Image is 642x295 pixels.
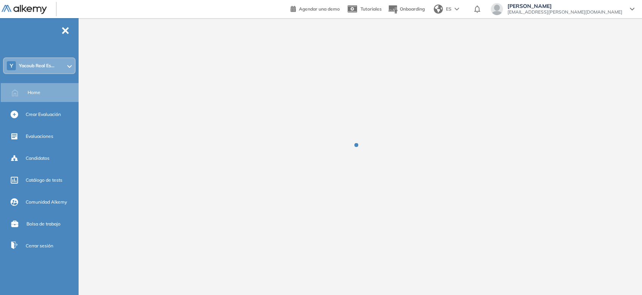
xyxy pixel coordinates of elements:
span: [PERSON_NAME] [507,3,622,9]
a: Agendar una demo [291,4,340,13]
span: Cerrar sesión [26,242,53,249]
span: Comunidad Alkemy [26,199,67,205]
span: Onboarding [400,6,425,12]
span: Tutoriales [360,6,382,12]
span: Y [10,63,13,69]
iframe: Chat Widget [604,259,642,295]
span: Evaluaciones [26,133,53,140]
span: Catálogo de tests [26,177,62,184]
button: Onboarding [388,1,425,17]
span: Home [28,89,40,96]
span: [EMAIL_ADDRESS][PERSON_NAME][DOMAIN_NAME] [507,9,622,15]
img: world [434,5,443,14]
span: Candidatos [26,155,50,162]
span: Bolsa de trabajo [26,221,60,227]
div: Widget de chat [604,259,642,295]
span: Crear Evaluación [26,111,61,118]
img: Logo [2,5,47,14]
span: ES [446,6,452,12]
span: Yacoub Real Es... [19,63,54,69]
span: Agendar una demo [299,6,340,12]
img: arrow [455,8,459,11]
